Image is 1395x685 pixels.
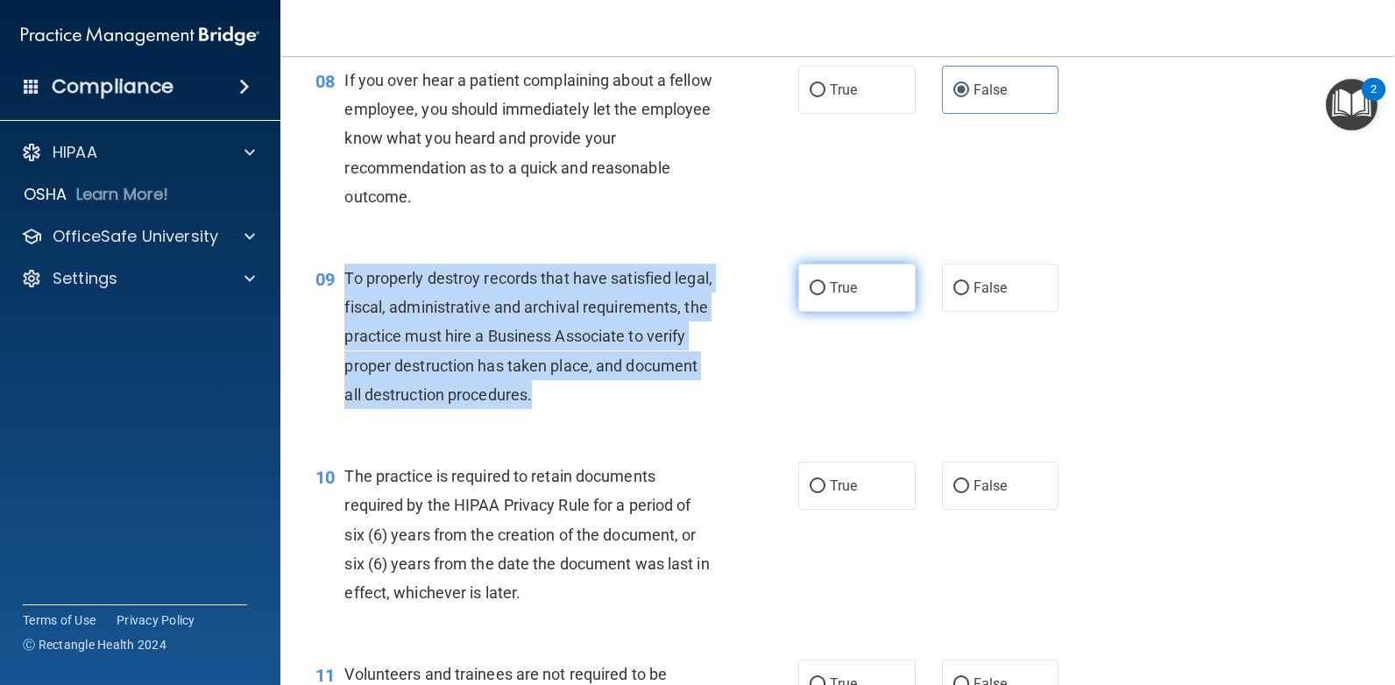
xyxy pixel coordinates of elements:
[830,81,857,98] span: True
[53,142,97,163] p: HIPAA
[810,480,825,493] input: True
[117,611,195,629] a: Privacy Policy
[344,269,712,404] span: To properly destroy records that have satisfied legal, fiscal, administrative and archival requir...
[21,142,255,163] a: HIPAA
[810,84,825,97] input: True
[953,84,969,97] input: False
[830,477,857,494] span: True
[315,71,335,92] span: 08
[810,282,825,295] input: True
[315,467,335,488] span: 10
[830,279,857,296] span: True
[24,184,67,205] p: OSHA
[21,268,255,289] a: Settings
[953,282,969,295] input: False
[23,636,166,653] span: Ⓒ Rectangle Health 2024
[53,268,117,289] p: Settings
[344,467,709,602] span: The practice is required to retain documents required by the HIPAA Privacy Rule for a period of s...
[344,71,712,206] span: If you over hear a patient complaining about a fellow employee, you should immediately let the em...
[1326,79,1377,131] button: Open Resource Center, 2 new notifications
[315,269,335,290] span: 09
[1370,89,1377,112] div: 2
[21,18,259,53] img: PMB logo
[974,81,1008,98] span: False
[76,184,169,205] p: Learn More!
[52,74,173,99] h4: Compliance
[974,477,1008,494] span: False
[974,279,1008,296] span: False
[53,226,218,247] p: OfficeSafe University
[953,480,969,493] input: False
[23,611,96,629] a: Terms of Use
[21,226,255,247] a: OfficeSafe University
